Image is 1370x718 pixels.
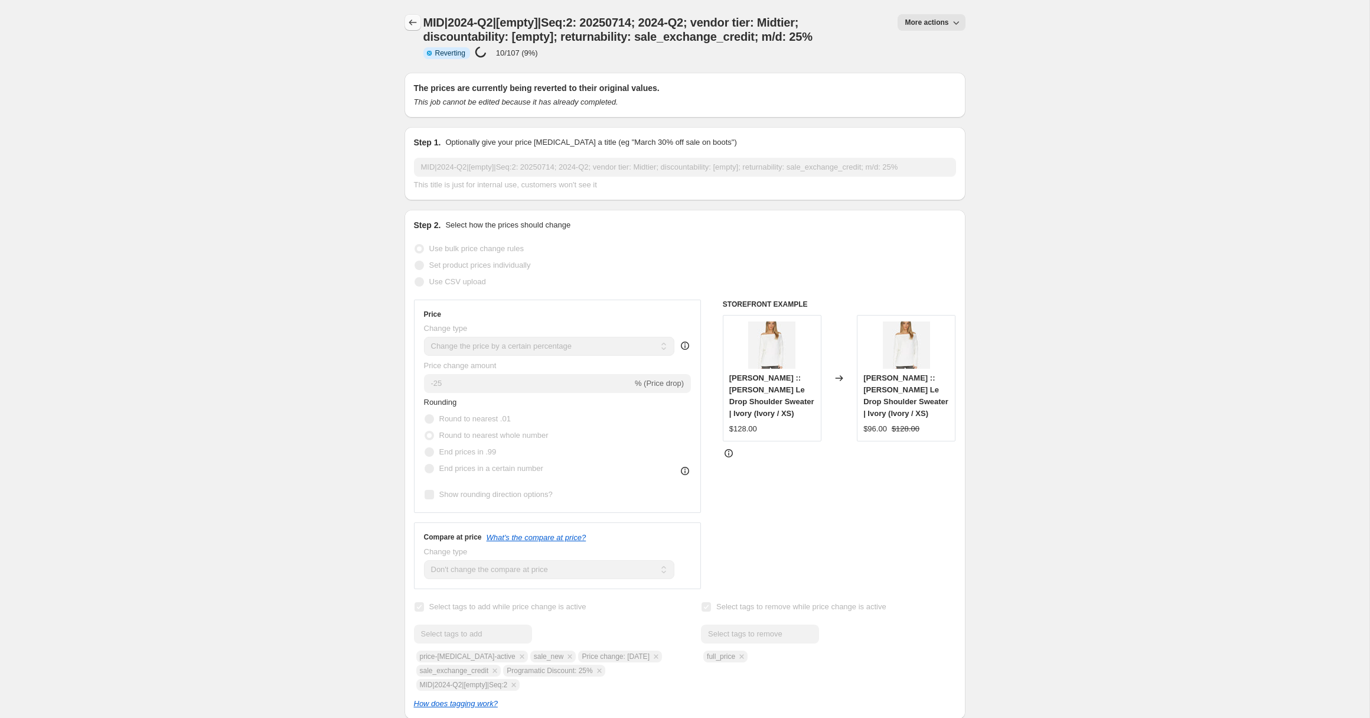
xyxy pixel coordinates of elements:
[496,48,538,57] p: 10/107 (9%)
[424,547,468,556] span: Change type
[424,398,457,407] span: Rounding
[414,98,618,106] i: This job cannot be edited because it has already completed.
[439,464,543,473] span: End prices in a certain number
[435,48,465,58] span: Reverting
[892,423,919,435] strike: $128.00
[883,321,930,369] img: ML-5337-PKH-IVO-01_800x_4a85a3aa-ea35-4e7a-87fa-4d3e3a8e74d3_80x.webp
[414,137,441,148] h2: Step 1.
[429,261,531,269] span: Set product prices individually
[424,324,468,333] span: Change type
[701,625,819,644] input: Select tags to remove
[424,532,482,542] h3: Compare at price
[405,14,421,31] button: Price change jobs
[905,18,948,27] span: More actions
[429,244,524,253] span: Use bulk price change rules
[424,374,632,393] input: -15
[414,180,597,189] span: This title is just for internal use, customers won't see it
[414,158,956,177] input: 30% off holiday sale
[863,373,948,418] span: [PERSON_NAME] :: [PERSON_NAME] Le Drop Shoulder Sweater | Ivory (Ivory / XS)
[439,431,549,440] span: Round to nearest whole number
[679,340,691,352] div: help
[424,361,497,370] span: Price change amount
[748,321,795,369] img: ML-5337-PKH-IVO-01_800x_4a85a3aa-ea35-4e7a-87fa-4d3e3a8e74d3_80x.webp
[423,16,813,43] span: MID|2024-Q2|[empty]|Seq:2: 20250714; 2024-Q2; vendor tier: Midtier; discountability: [empty]; ret...
[898,14,965,31] button: More actions
[414,82,956,94] h2: The prices are currently being reverted to their original values.
[635,379,684,388] span: % (Price drop)
[429,602,586,611] span: Select tags to add while price change is active
[429,277,486,286] span: Use CSV upload
[445,137,736,148] p: Optionally give your price [MEDICAL_DATA] a title (eg "March 30% off sale on boots")
[424,310,441,319] h3: Price
[723,300,956,309] h6: STOREFRONT EXAMPLE
[439,447,497,456] span: End prices in .99
[729,423,757,435] div: $128.00
[863,423,887,435] div: $96.00
[439,414,511,423] span: Round to nearest .01
[716,602,886,611] span: Select tags to remove while price change is active
[445,219,570,231] p: Select how the prices should change
[439,490,553,499] span: Show rounding direction options?
[414,699,498,708] a: How does tagging work?
[487,533,586,542] button: What's the compare at price?
[414,625,532,644] input: Select tags to add
[729,373,814,418] span: [PERSON_NAME] :: [PERSON_NAME] Le Drop Shoulder Sweater | Ivory (Ivory / XS)
[414,219,441,231] h2: Step 2.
